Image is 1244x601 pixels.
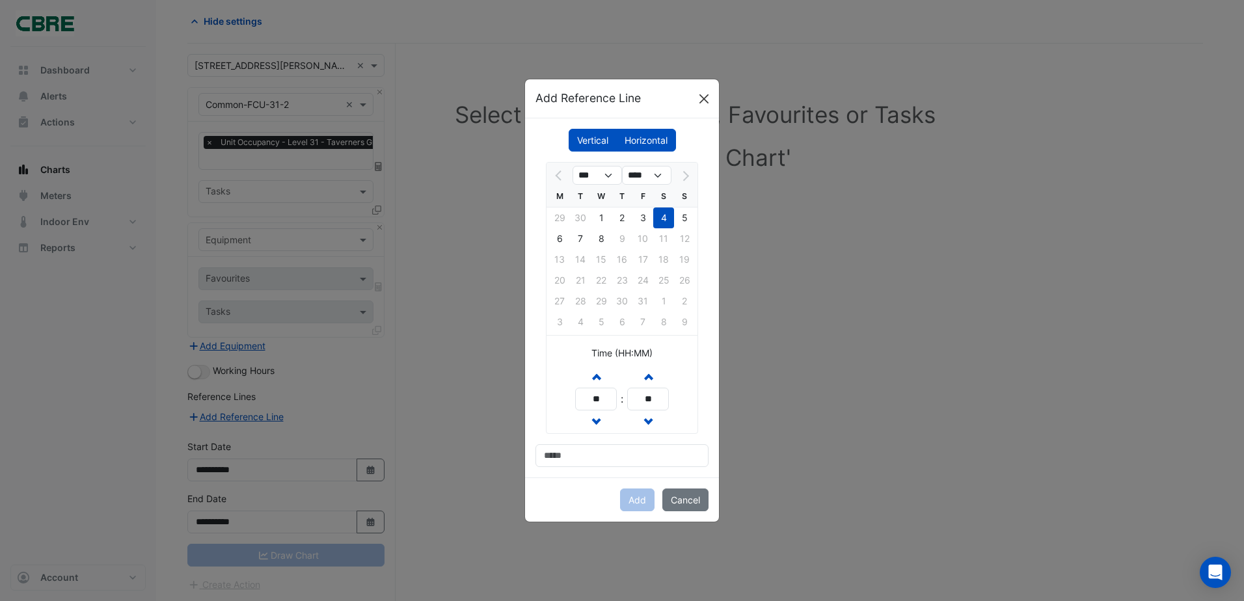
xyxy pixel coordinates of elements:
[591,186,612,207] div: W
[616,129,676,152] label: Horizontal
[632,207,653,228] div: Friday, October 3, 2025
[570,186,591,207] div: T
[674,207,695,228] div: 5
[591,207,612,228] div: 1
[674,186,695,207] div: S
[632,207,653,228] div: 3
[653,207,674,228] div: Saturday, October 4, 2025
[612,207,632,228] div: 2
[612,207,632,228] div: Thursday, October 2, 2025
[694,89,714,109] button: Close
[653,207,674,228] div: 4
[591,228,612,249] div: Wednesday, October 8, 2025
[591,207,612,228] div: Wednesday, October 1, 2025
[549,186,570,207] div: M
[573,166,622,185] select: Select month
[575,388,617,410] input: Hours
[569,129,617,152] label: Vertical
[570,228,591,249] div: Tuesday, October 7, 2025
[591,346,653,360] label: Time (HH:MM)
[674,207,695,228] div: Sunday, October 5, 2025
[632,186,653,207] div: F
[622,166,671,185] select: Select year
[549,228,570,249] div: Monday, October 6, 2025
[627,388,669,410] input: Minutes
[1200,557,1231,588] div: Open Intercom Messenger
[653,186,674,207] div: S
[570,228,591,249] div: 7
[617,391,627,407] div: :
[535,90,641,107] h5: Add Reference Line
[662,488,709,511] button: Cancel
[612,186,632,207] div: T
[591,228,612,249] div: 8
[549,228,570,249] div: 6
